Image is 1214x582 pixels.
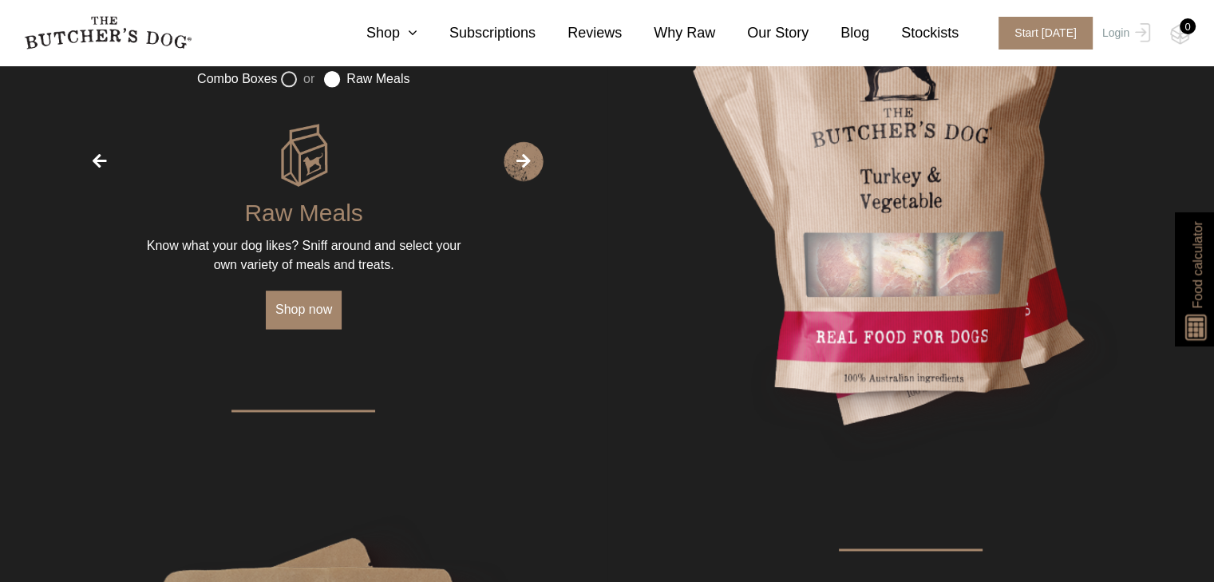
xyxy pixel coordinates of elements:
a: Shop now [266,291,342,329]
img: TBD_Cart-Empty.png [1170,24,1190,45]
span: Previous [80,141,120,181]
span: Start [DATE] [998,17,1093,49]
a: Reviews [536,22,622,44]
span: Next [504,141,544,181]
a: Blog [809,22,869,44]
div: 0 [1180,18,1196,34]
label: Combo Boxes [197,69,278,89]
div: Raw Meals [244,187,362,236]
label: Raw Meals [324,71,409,87]
a: Shop [334,22,417,44]
a: Stockists [869,22,959,44]
a: Subscriptions [417,22,536,44]
label: or [281,71,314,87]
a: Our Story [715,22,809,44]
a: Why Raw [622,22,715,44]
span: Food calculator [1188,221,1207,308]
a: Login [1098,17,1150,49]
a: Start [DATE] [983,17,1098,49]
div: Know what your dog likes? Sniff around and select your own variety of meals and treats. [144,236,464,275]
